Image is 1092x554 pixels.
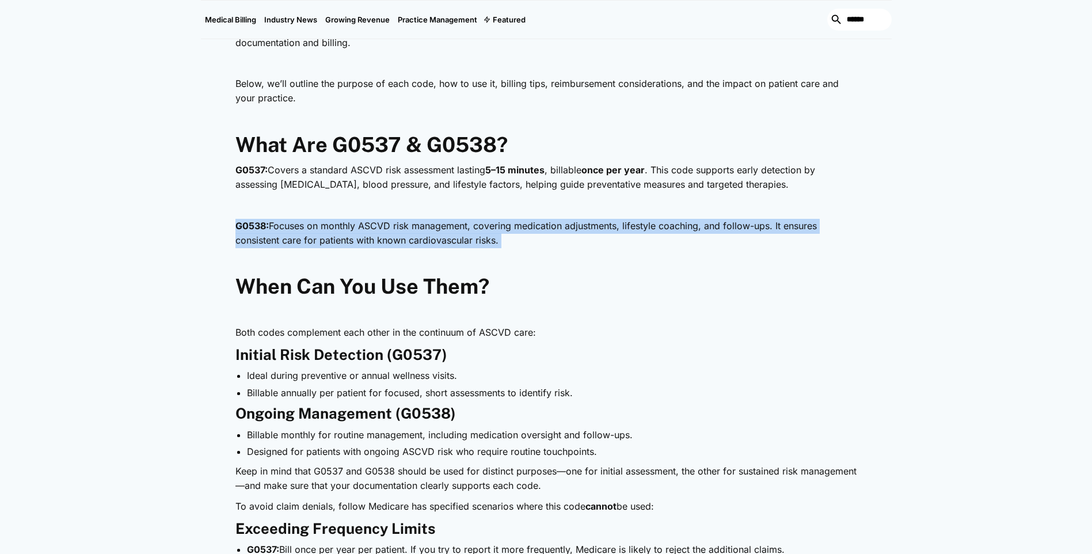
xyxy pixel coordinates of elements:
a: Medical Billing [201,1,260,39]
strong: 5–15 minutes [485,164,545,176]
strong: G0537: [235,164,268,176]
p: ‍ [235,254,857,269]
strong: cannot [585,500,617,512]
li: Designed for patients with ongoing ASCVD risk who require routine touchpoints. [247,445,857,458]
p: ‍ [235,198,857,213]
strong: once per year [581,164,645,176]
strong: When Can You Use Them? [235,274,489,298]
a: Practice Management [394,1,481,39]
p: To avoid claim denials, follow Medicare has specified scenarios where this code be used: [235,499,857,514]
p: Below, we’ll outline the purpose of each code, how to use it, billing tips, reimbursement conside... [235,77,857,106]
p: Covers a standard ASCVD risk assessment lasting , billable . This code supports early detection b... [235,163,857,192]
p: Keep in mind that G0537 and G0538 should be used for distinct purposes—one for initial assessment... [235,464,857,494]
div: Featured [493,15,526,24]
strong: Exceeding Frequency Limits [235,520,435,537]
strong: Initial Risk Detection (G0537) [235,346,447,363]
p: ‍ [235,112,857,127]
strong: What Are G0537 & G0538? [235,132,508,157]
strong: Ongoing Management (G0538) [235,405,456,422]
p: ‍ [235,56,857,71]
li: Billable annually per patient for focused, short assessments to identify risk. [247,386,857,399]
p: Focuses on monthly ASCVD risk management, covering medication adjustments, lifestyle coaching, an... [235,219,857,248]
a: Growing Revenue [321,1,394,39]
p: Both codes complement each other in the continuum of ASCVD care: [235,325,857,340]
li: Billable monthly for routine management, including medication oversight and follow-ups. [247,428,857,441]
li: Ideal during preventive or annual wellness visits. [247,369,857,382]
div: Featured [481,1,530,39]
strong: G0538: [235,220,269,232]
p: ‍ [235,305,857,320]
a: Industry News [260,1,321,39]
